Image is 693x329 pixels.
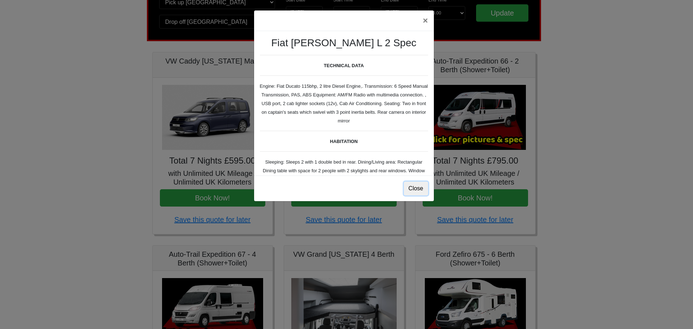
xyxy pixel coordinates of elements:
[260,37,428,49] h3: Fiat [PERSON_NAME] L 2 Spec
[330,139,358,144] b: HABITATION
[404,182,428,195] button: Close
[417,10,433,31] button: ×
[324,63,364,68] b: TECHNICAL DATA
